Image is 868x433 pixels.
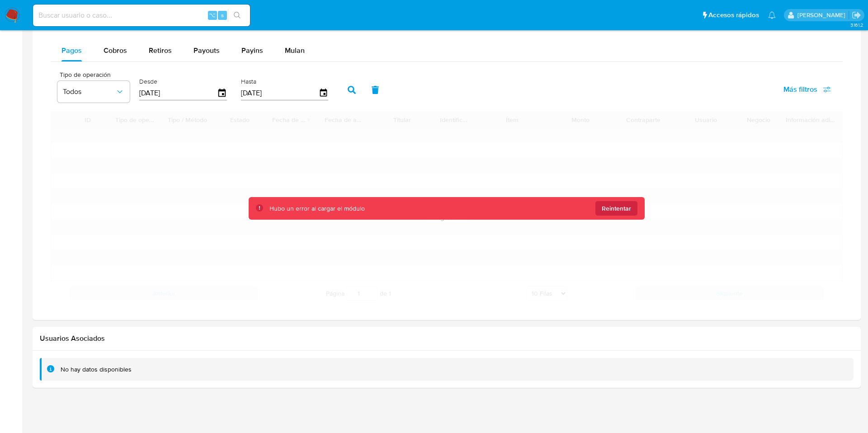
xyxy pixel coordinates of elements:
a: Notificaciones [768,11,776,19]
button: search-icon [228,9,246,22]
span: s [221,11,224,19]
p: adriana.camarilloduran@mercadolibre.com.mx [797,11,849,19]
h2: Usuarios Asociados [40,334,854,343]
span: ⌥ [209,11,216,19]
a: Salir [852,10,861,20]
span: Accesos rápidos [708,10,759,20]
span: 3.161.2 [850,21,863,28]
input: Buscar usuario o caso... [33,9,250,21]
